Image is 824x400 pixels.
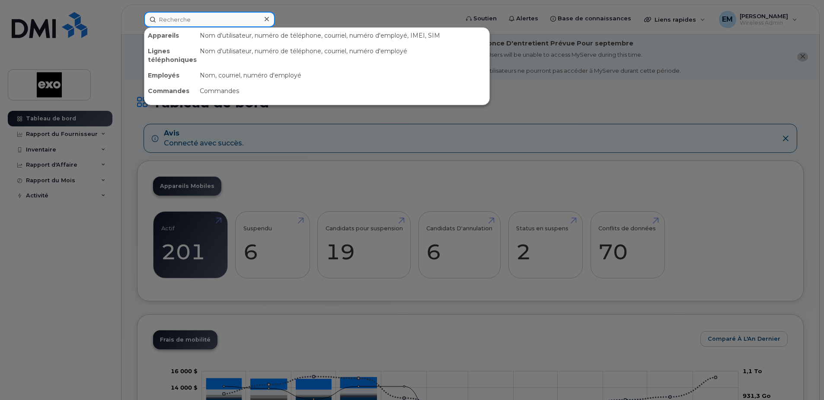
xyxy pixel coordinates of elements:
div: Nom, courriel, numéro d'employé [196,68,489,83]
div: Nom d'utilisateur, numéro de téléphone, courriel, numéro d'employé [196,43,489,68]
div: Commandes [196,83,489,99]
div: Employés [144,68,196,83]
div: Nom d'utilisateur, numéro de téléphone, courriel, numéro d'employé, IMEI, SIM [196,28,489,43]
div: Commandes [144,83,196,99]
div: Lignes téléphoniques [144,43,196,68]
div: Appareils [144,28,196,43]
